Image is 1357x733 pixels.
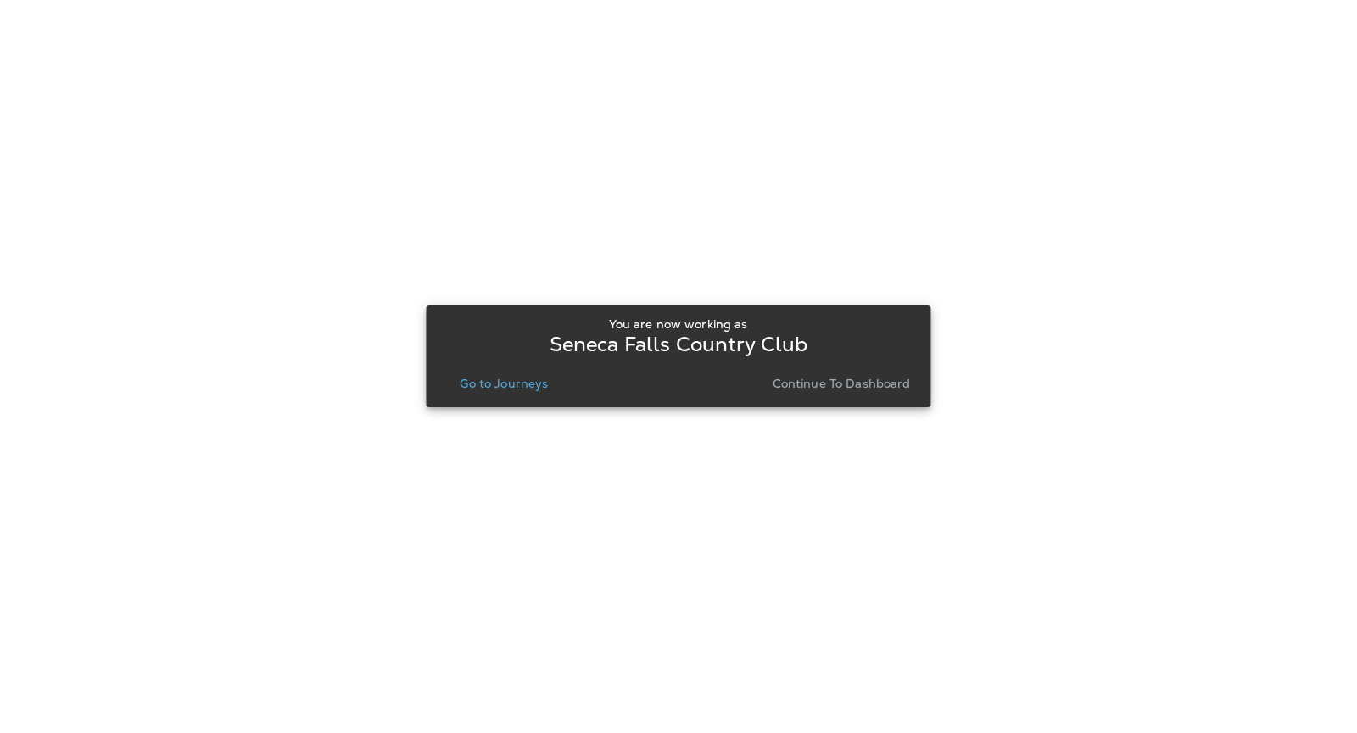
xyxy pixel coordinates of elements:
[460,377,548,390] p: Go to Journeys
[609,317,747,331] p: You are now working as
[550,338,808,351] p: Seneca Falls Country Club
[773,377,911,390] p: Continue to Dashboard
[766,372,918,395] button: Continue to Dashboard
[453,372,555,395] button: Go to Journeys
